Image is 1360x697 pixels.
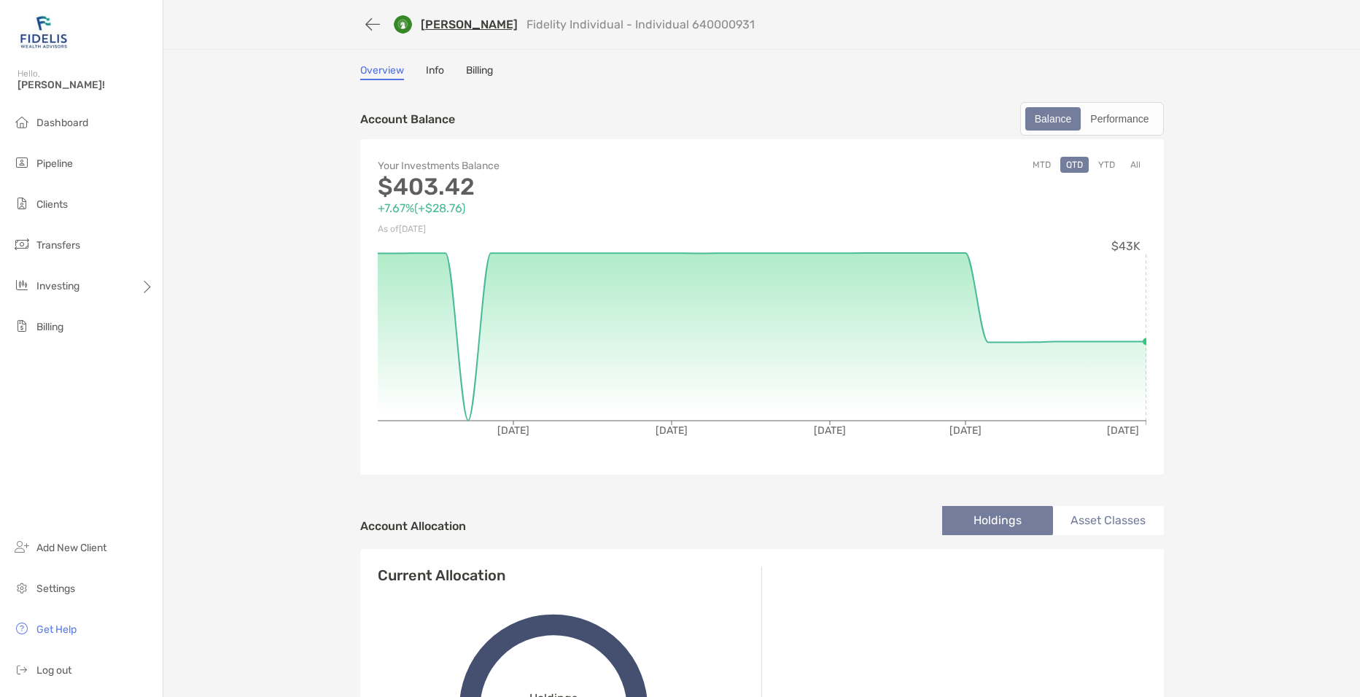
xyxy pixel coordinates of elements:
img: pipeline icon [13,154,31,171]
button: All [1124,157,1146,173]
p: As of [DATE] [378,220,762,238]
div: Performance [1082,109,1157,129]
img: clients icon [13,195,31,212]
img: investing icon [13,276,31,294]
div: segmented control [1020,102,1164,136]
span: Pipeline [36,157,73,170]
h4: Current Allocation [378,566,505,584]
p: Account Balance [360,110,455,128]
span: Investing [36,280,79,292]
img: logout icon [13,661,31,678]
span: [PERSON_NAME]! [18,79,154,91]
span: Settings [36,583,75,595]
span: Log out [36,664,71,677]
tspan: [DATE] [949,424,982,437]
p: Your Investments Balance [378,157,762,175]
button: MTD [1027,157,1057,173]
span: Billing [36,321,63,333]
img: add_new_client icon [13,538,31,556]
tspan: [DATE] [656,424,688,437]
img: billing icon [13,317,31,335]
a: Billing [466,64,493,80]
div: Balance [1027,109,1080,129]
img: get-help icon [13,620,31,637]
span: Add New Client [36,542,106,554]
img: transfers icon [13,235,31,253]
span: Transfers [36,239,80,252]
h4: Account Allocation [360,519,466,533]
p: Fidelity Individual - Individual 640000931 [526,17,755,31]
tspan: [DATE] [497,424,529,437]
a: Info [426,64,444,80]
img: settings icon [13,579,31,596]
span: Dashboard [36,117,88,129]
button: YTD [1092,157,1121,173]
span: Clients [36,198,68,211]
button: QTD [1060,157,1089,173]
img: dashboard icon [13,113,31,131]
p: +7.67% ( +$28.76 ) [378,199,762,217]
img: Zoe Logo [18,6,70,58]
a: Overview [360,64,404,80]
span: Get Help [36,623,77,636]
li: Asset Classes [1053,506,1164,535]
a: [PERSON_NAME] [421,17,518,31]
tspan: [DATE] [1106,424,1138,437]
tspan: $43K [1111,239,1141,253]
img: custodian logo [394,15,412,34]
li: Holdings [942,506,1053,535]
tspan: [DATE] [814,424,846,437]
p: $403.42 [378,178,762,196]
